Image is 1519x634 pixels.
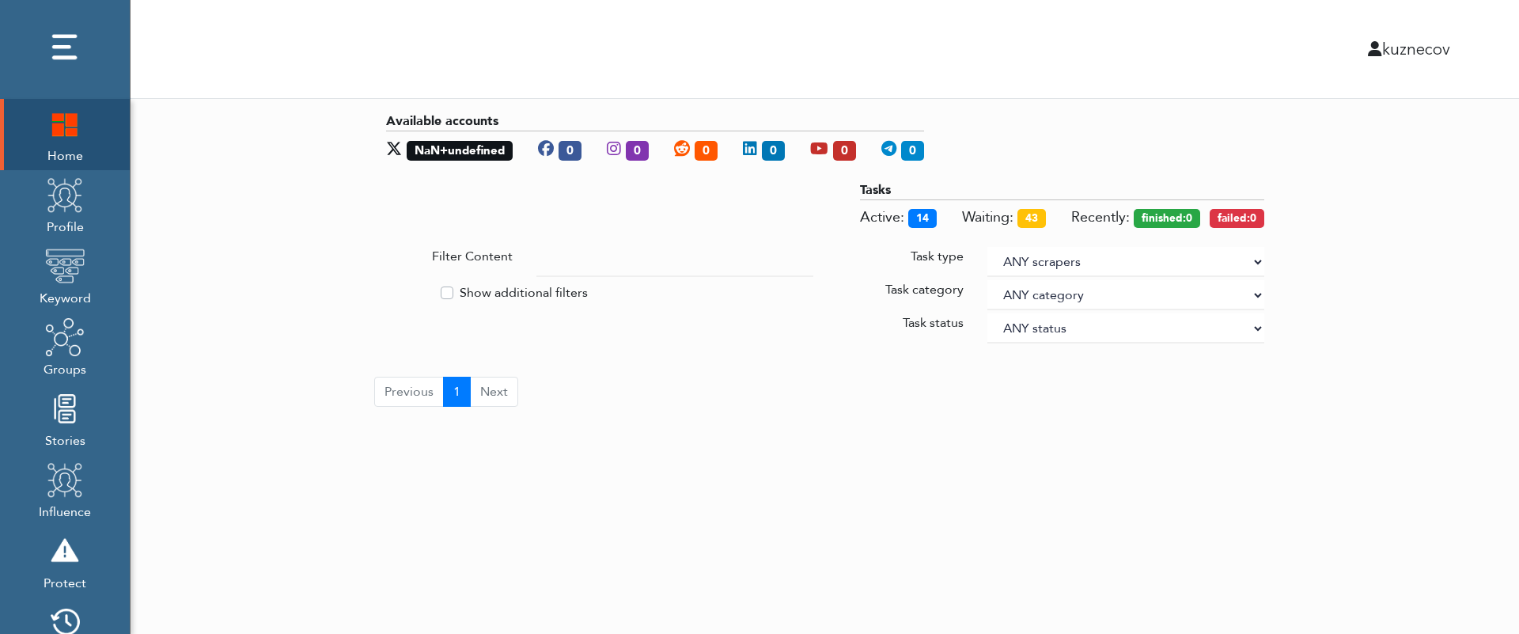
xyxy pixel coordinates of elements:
div: kuznecov [790,37,1462,61]
div: Linkedin [730,131,797,168]
span: 0 [626,141,649,161]
span: Profile [45,214,85,237]
button: Go to page 1 [443,377,471,407]
span: NaN+undefined [407,141,513,161]
span: Home [45,143,85,165]
span: Influence [39,499,91,522]
span: 0 [833,141,856,161]
div: Facebook [525,131,594,168]
div: X (login/pass + api accounts) [386,131,525,168]
span: 43 [1017,209,1046,228]
img: profile.png [45,175,85,214]
span: 14 [908,209,937,228]
img: groups.png [45,317,85,357]
span: 0 [762,141,785,161]
label: Task type [911,247,964,266]
img: profile.png [45,460,85,499]
img: stories.png [45,389,85,428]
div: Instagram [594,131,661,168]
span: Recently: [1071,207,1130,227]
span: Protect [44,571,86,593]
label: Show additional filters [460,283,588,302]
span: Keyword [40,286,91,308]
span: Tasks awaiting for execution [962,207,1013,227]
label: Filter Content [432,247,513,266]
label: Task category [885,280,964,299]
label: Task status [903,313,964,332]
ul: Pagination [374,377,518,407]
div: Tasks [860,180,1264,200]
span: 0 [559,141,581,161]
div: Reddit [661,131,730,168]
span: Tasks finished in last 30 minutes [1134,209,1200,228]
div: Available accounts [386,112,924,131]
img: dots.png [45,28,85,67]
span: Tasks executing now [860,207,904,227]
span: Tasks failed in last 30 minutes [1210,209,1264,228]
img: keyword.png [45,246,85,286]
div: Youtube [797,131,869,168]
img: home.png [45,104,85,143]
span: Groups [44,357,86,379]
span: Stories [45,428,85,450]
span: 0 [695,141,718,161]
div: Telegram [869,131,924,168]
img: risk.png [45,531,85,571]
span: 0 [901,141,924,161]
